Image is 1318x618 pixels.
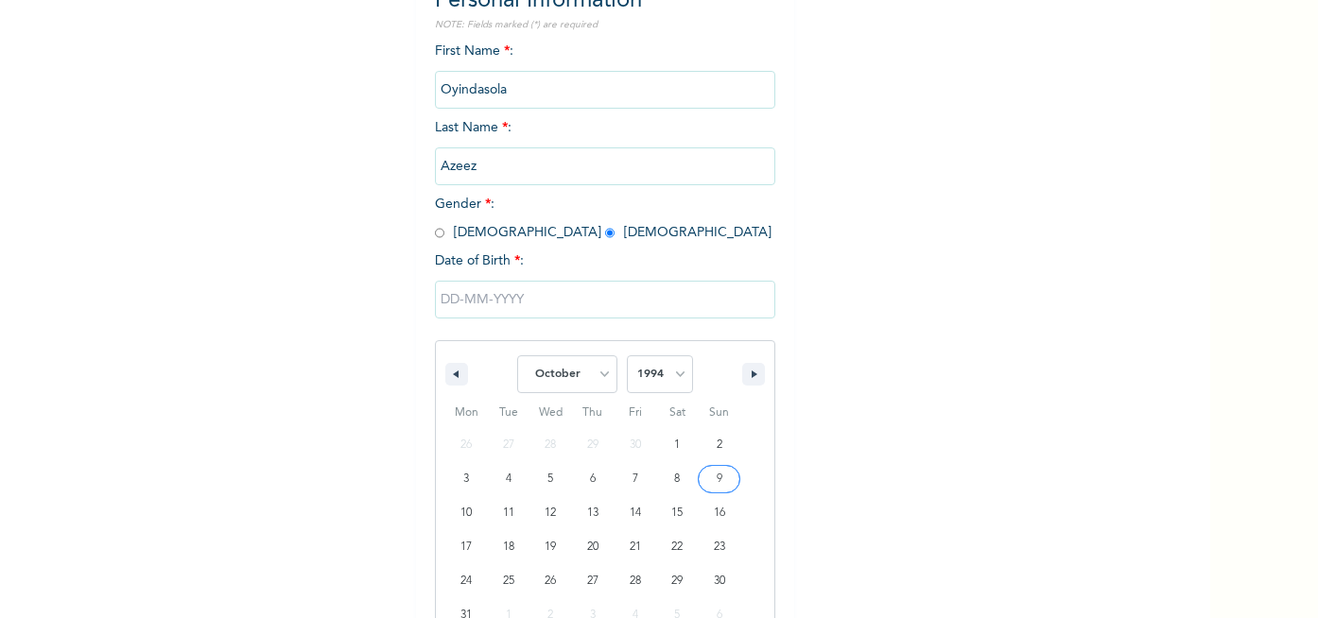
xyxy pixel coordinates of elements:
span: 20 [587,530,598,564]
button: 5 [529,462,572,496]
span: Tue [488,398,530,428]
button: 9 [698,462,740,496]
span: 27 [587,564,598,598]
button: 23 [698,530,740,564]
span: 13 [587,496,598,530]
span: 19 [545,530,556,564]
button: 14 [614,496,656,530]
span: 2 [717,428,722,462]
button: 16 [698,496,740,530]
span: 17 [460,530,472,564]
span: 21 [630,530,641,564]
span: 23 [714,530,725,564]
button: 25 [488,564,530,598]
span: 12 [545,496,556,530]
button: 13 [572,496,615,530]
input: Enter your last name [435,147,775,185]
button: 2 [698,428,740,462]
button: 24 [445,564,488,598]
button: 1 [656,428,699,462]
span: 5 [547,462,553,496]
button: 8 [656,462,699,496]
button: 6 [572,462,615,496]
span: Fri [614,398,656,428]
button: 28 [614,564,656,598]
button: 30 [698,564,740,598]
span: 4 [506,462,512,496]
button: 19 [529,530,572,564]
span: Sat [656,398,699,428]
span: 24 [460,564,472,598]
button: 4 [488,462,530,496]
span: 16 [714,496,725,530]
span: 8 [674,462,680,496]
span: 30 [714,564,725,598]
span: Mon [445,398,488,428]
span: 6 [590,462,596,496]
span: Gender : [DEMOGRAPHIC_DATA] [DEMOGRAPHIC_DATA] [435,197,772,239]
button: 3 [445,462,488,496]
span: 11 [503,496,514,530]
span: 7 [633,462,638,496]
span: Date of Birth : [435,251,524,271]
p: NOTE: Fields marked (*) are required [435,18,775,32]
span: 9 [717,462,722,496]
span: 22 [671,530,683,564]
button: 15 [656,496,699,530]
button: 26 [529,564,572,598]
span: Thu [572,398,615,428]
button: 10 [445,496,488,530]
span: 3 [463,462,469,496]
span: 26 [545,564,556,598]
button: 21 [614,530,656,564]
span: 1 [674,428,680,462]
span: Last Name : [435,121,775,173]
span: 18 [503,530,514,564]
button: 22 [656,530,699,564]
span: 25 [503,564,514,598]
button: 11 [488,496,530,530]
span: 10 [460,496,472,530]
button: 29 [656,564,699,598]
span: 28 [630,564,641,598]
button: 17 [445,530,488,564]
button: 18 [488,530,530,564]
span: Sun [698,398,740,428]
button: 27 [572,564,615,598]
button: 20 [572,530,615,564]
span: Wed [529,398,572,428]
input: DD-MM-YYYY [435,281,775,318]
input: Enter your first name [435,71,775,109]
button: 7 [614,462,656,496]
span: 29 [671,564,683,598]
span: First Name : [435,44,775,96]
button: 12 [529,496,572,530]
span: 14 [630,496,641,530]
span: 15 [671,496,683,530]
